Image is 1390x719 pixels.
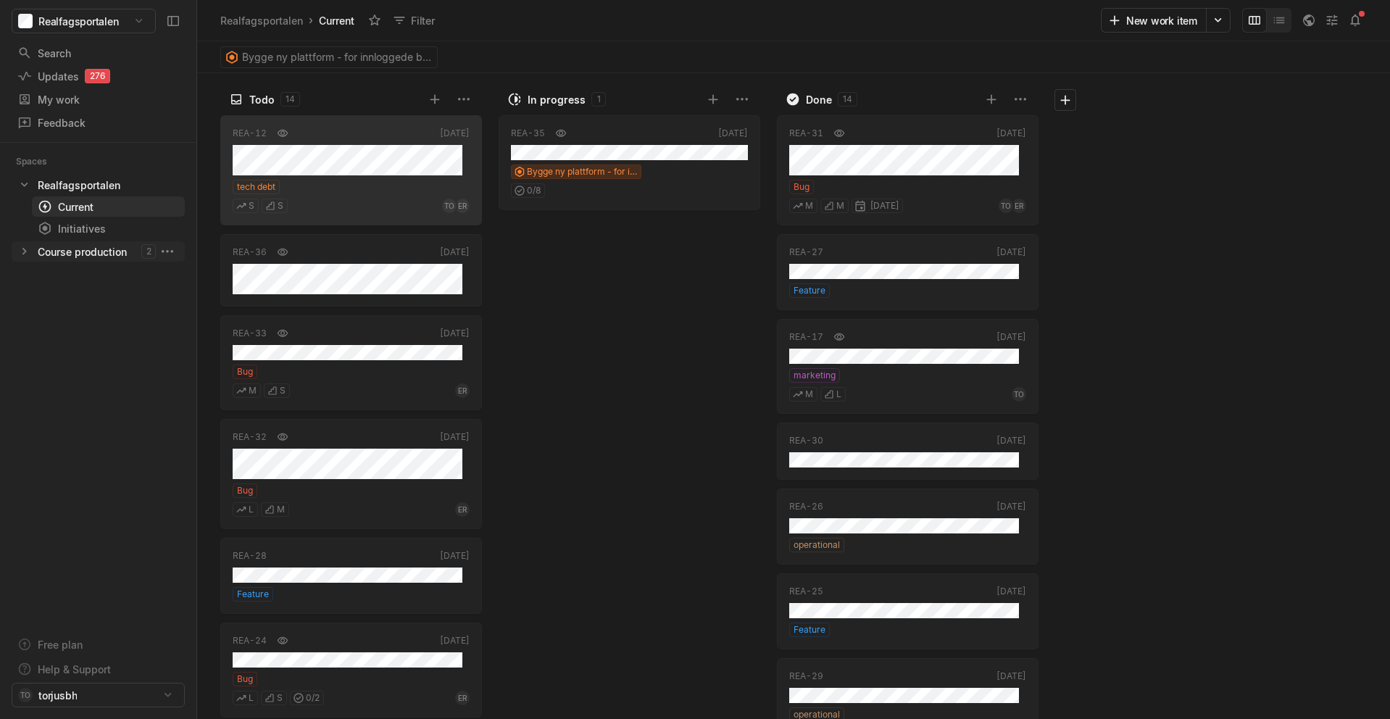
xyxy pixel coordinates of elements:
[458,691,466,705] span: ER
[12,112,185,133] a: Feedback
[220,623,482,718] a: REA-24[DATE]BugLS0/2ER
[777,484,1039,569] div: REA-26[DATE]operational
[1267,8,1291,33] button: Change to mode list_view
[280,384,286,397] span: S
[220,419,482,529] a: REA-32[DATE]BugLMER
[996,127,1026,140] div: [DATE]
[220,111,482,230] div: REA-12[DATE]tech debtSSTOER
[12,9,156,33] button: Realfagsportalen
[220,13,303,28] div: Realfagsportalen
[233,327,267,340] div: REA-33
[1015,199,1023,213] span: ER
[237,365,253,378] span: Bug
[233,127,267,140] div: REA-12
[38,662,111,677] div: Help & Support
[1001,199,1011,213] span: TO
[237,588,269,601] span: Feature
[789,246,823,259] div: REA-27
[805,199,813,212] span: M
[440,431,470,444] div: [DATE]
[440,327,470,340] div: [DATE]
[220,234,482,307] a: REA-36[DATE]
[237,673,253,686] span: Bug
[789,500,823,513] div: REA-26
[528,92,586,107] div: In progress
[789,127,823,140] div: REA-31
[499,111,767,719] div: grid
[32,218,185,238] a: Initiatives
[794,180,810,194] span: Bug
[249,503,254,516] span: L
[220,230,482,311] div: REA-36[DATE]
[220,315,482,410] a: REA-33[DATE]BugMSER
[233,431,267,444] div: REA-32
[309,13,313,28] div: ›
[12,241,185,262] a: Course production2
[217,11,306,30] a: Realfagsportalen
[38,244,127,259] div: Course production
[440,127,470,140] div: [DATE]
[20,688,30,702] span: TO
[38,199,179,215] div: Current
[32,196,185,217] a: Current
[996,670,1026,683] div: [DATE]
[249,199,254,212] span: S
[278,199,283,212] span: S
[718,127,748,140] div: [DATE]
[85,69,110,83] div: 276
[777,319,1039,414] a: REA-17[DATE]marketingMLTO
[38,221,179,236] div: Initiatives
[777,111,1045,719] div: grid
[237,180,275,194] span: tech debt
[1101,8,1207,33] button: New work item
[249,384,257,397] span: M
[794,284,825,297] span: Feature
[777,115,1039,225] a: REA-31[DATE]BugMM[DATE]TOER
[220,533,482,618] div: REA-28[DATE]Feature
[12,65,185,87] a: Updates276
[233,634,267,647] div: REA-24
[277,503,285,516] span: M
[794,623,825,636] span: Feature
[237,484,253,497] span: Bug
[805,388,813,401] span: M
[1242,8,1267,33] button: Change to mode board_view
[789,331,823,344] div: REA-17
[838,92,857,107] div: 14
[777,423,1039,480] a: REA-30[DATE]
[789,585,823,598] div: REA-25
[777,111,1039,230] div: REA-31[DATE]BugMM[DATE]TOER
[316,11,357,30] div: Current
[233,549,267,562] div: REA-28
[12,175,185,195] a: Realfagsportalen
[17,115,179,130] div: Feedback
[1014,387,1024,402] span: TO
[440,634,470,647] div: [DATE]
[233,199,259,213] button: S
[440,246,470,259] div: [DATE]
[249,92,275,107] div: Todo
[16,154,64,169] div: Spaces
[836,388,841,401] span: L
[12,42,185,64] a: Search
[386,9,444,32] button: Filter
[511,127,545,140] div: REA-35
[996,331,1026,344] div: [DATE]
[852,199,903,213] div: [DATE]
[12,633,185,655] a: Free plan
[499,115,760,210] a: REA-35[DATE]Bygge ny plattform - for innloggede brukere0/8
[220,415,482,533] div: REA-32[DATE]BugLMER
[777,230,1039,315] div: REA-27[DATE]Feature
[280,92,300,107] div: 14
[38,178,120,193] div: Realfagsportalen
[789,670,823,683] div: REA-29
[458,502,466,517] span: ER
[499,111,760,215] div: REA-35[DATE]Bygge ny plattform - for innloggede brukere0/8
[12,683,185,707] button: TOtorjusbh
[794,369,836,382] span: marketing
[141,244,156,259] kbd: 2
[777,573,1039,649] a: REA-25[DATE]Feature
[220,538,482,614] a: REA-28[DATE]Feature
[306,691,320,705] span: 0 / 2
[591,92,606,107] div: 1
